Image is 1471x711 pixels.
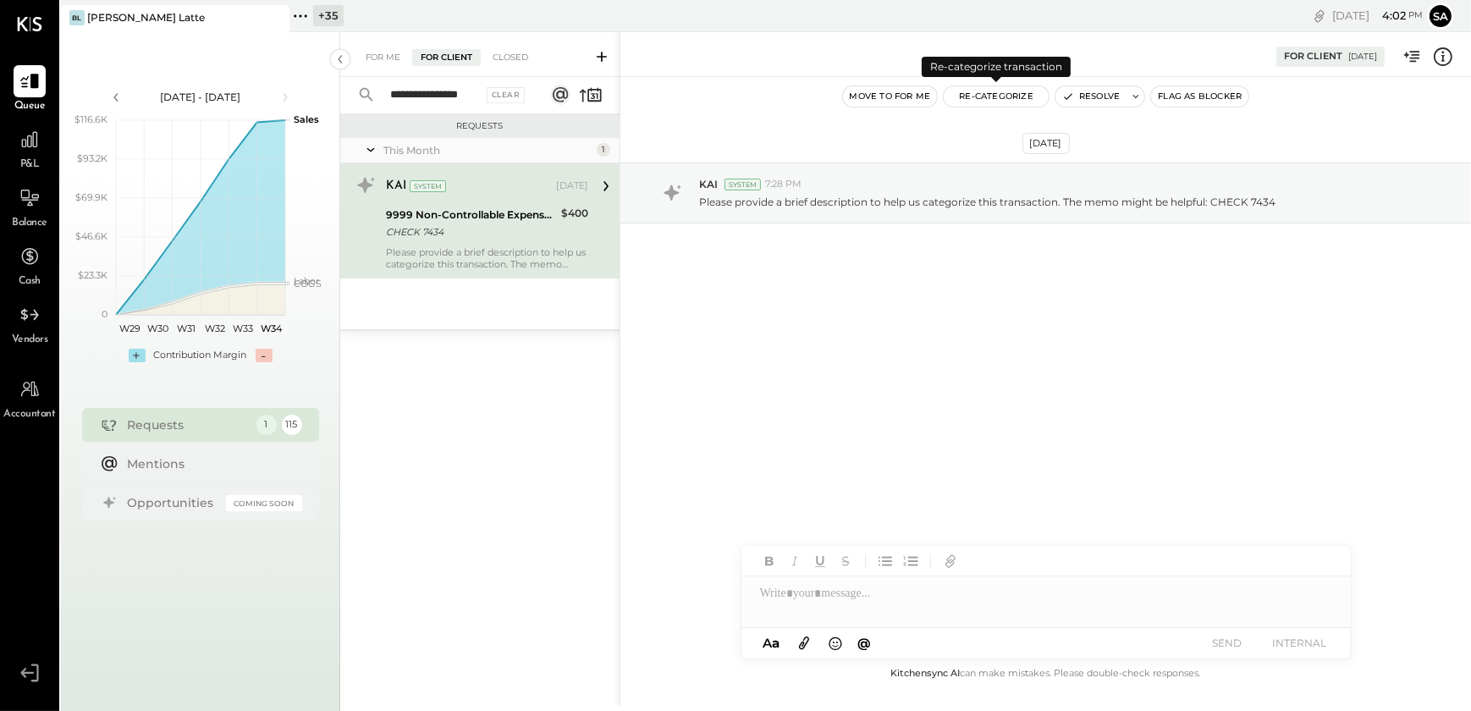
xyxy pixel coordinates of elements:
[349,120,611,132] div: Requests
[128,416,248,433] div: Requests
[900,550,922,572] button: Ordered List
[69,10,85,25] div: BL
[857,635,871,651] span: @
[256,349,273,362] div: -
[1266,631,1334,654] button: INTERNAL
[1,65,58,114] a: Queue
[874,550,896,572] button: Unordered List
[939,550,961,572] button: Add URL
[294,275,319,287] text: Labor
[410,180,446,192] div: System
[765,178,802,191] span: 7:28 PM
[1,240,58,289] a: Cash
[1284,50,1342,63] div: For Client
[77,152,107,164] text: $93.2K
[12,216,47,231] span: Balance
[129,349,146,362] div: +
[386,246,588,270] div: Please provide a brief description to help us categorize this transaction. The memo might be help...
[128,455,294,472] div: Mentions
[1,124,58,173] a: P&L
[313,5,344,26] div: + 35
[128,494,218,511] div: Opportunities
[699,195,1275,209] p: Please provide a brief description to help us categorize this transaction. The memo might be help...
[75,191,107,203] text: $69.9K
[487,87,526,103] div: Clear
[597,143,610,157] div: 1
[1332,8,1423,24] div: [DATE]
[784,550,806,572] button: Italic
[204,322,224,334] text: W32
[843,86,938,107] button: Move to for me
[561,205,588,222] div: $400
[412,49,481,66] div: For Client
[357,49,409,66] div: For Me
[852,632,876,653] button: @
[383,143,592,157] div: This Month
[922,57,1071,77] div: Re-categorize transaction
[129,90,273,104] div: [DATE] - [DATE]
[177,322,196,334] text: W31
[386,178,406,195] div: KAI
[260,322,282,334] text: W34
[1193,631,1261,654] button: SEND
[154,349,247,362] div: Contribution Margin
[226,495,302,511] div: Coming Soon
[556,179,588,193] div: [DATE]
[147,322,168,334] text: W30
[282,415,302,435] div: 115
[233,322,253,334] text: W33
[1055,86,1127,107] button: Resolve
[1,373,58,422] a: Accountant
[386,207,556,223] div: 9999 Non-Controllable Expenses:Other Income and Expenses:To Be Classified
[772,635,780,651] span: a
[1348,51,1377,63] div: [DATE]
[74,113,107,125] text: $116.6K
[14,99,46,114] span: Queue
[119,322,140,334] text: W29
[1,182,58,231] a: Balance
[386,223,556,240] div: CHECK 7434
[20,157,40,173] span: P&L
[256,415,277,435] div: 1
[12,333,48,348] span: Vendors
[809,550,831,572] button: Underline
[87,10,205,25] div: [PERSON_NAME] Latte
[484,49,537,66] div: Closed
[4,407,56,422] span: Accountant
[1,299,58,348] a: Vendors
[1022,133,1070,154] div: [DATE]
[294,278,322,289] text: COGS
[835,550,857,572] button: Strikethrough
[75,230,107,242] text: $46.6K
[758,550,780,572] button: Bold
[78,269,107,281] text: $23.3K
[699,177,718,191] span: KAI
[1151,86,1248,107] button: Flag as Blocker
[19,274,41,289] span: Cash
[758,634,785,653] button: Aa
[944,86,1049,107] button: Re-Categorize
[724,179,761,190] div: System
[102,308,107,320] text: 0
[294,113,319,125] text: Sales
[1311,7,1328,25] div: copy link
[1427,3,1454,30] button: Sa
